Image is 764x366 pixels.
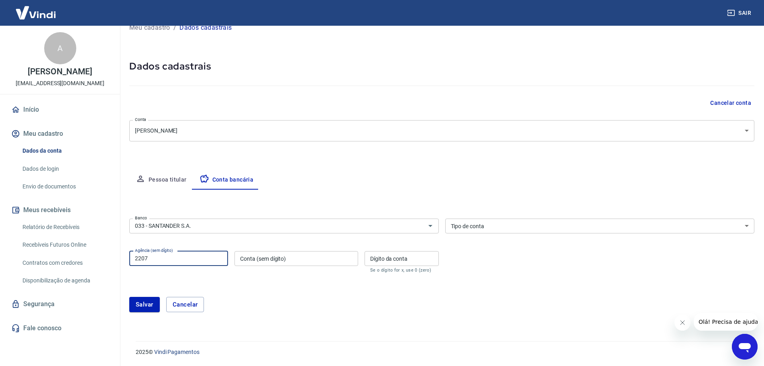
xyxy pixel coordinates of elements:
[694,313,758,331] iframe: Mensagem da empresa
[10,0,62,25] img: Vindi
[707,96,754,110] button: Cancelar conta
[129,170,193,190] button: Pessoa titular
[19,255,110,271] a: Contratos com credores
[19,178,110,195] a: Envio de documentos
[129,60,754,73] h5: Dados cadastrais
[44,32,76,64] div: A
[19,143,110,159] a: Dados da conta
[16,79,104,88] p: [EMAIL_ADDRESS][DOMAIN_NAME]
[154,349,200,355] a: Vindi Pagamentos
[10,319,110,337] a: Fale conosco
[19,237,110,253] a: Recebíveis Futuros Online
[136,348,745,356] p: 2025 ©
[19,161,110,177] a: Dados de login
[173,23,176,33] p: /
[19,272,110,289] a: Disponibilização de agenda
[10,101,110,119] a: Início
[10,125,110,143] button: Meu cadastro
[193,170,260,190] button: Conta bancária
[129,120,754,141] div: [PERSON_NAME]
[135,117,146,123] label: Conta
[19,219,110,235] a: Relatório de Recebíveis
[5,6,67,12] span: Olá! Precisa de ajuda?
[370,268,433,273] p: Se o dígito for x, use 0 (zero)
[425,220,436,231] button: Abrir
[179,23,232,33] p: Dados cadastrais
[129,23,170,33] a: Meu cadastro
[725,6,754,20] button: Sair
[10,201,110,219] button: Meus recebíveis
[10,295,110,313] a: Segurança
[129,297,160,312] button: Salvar
[674,315,691,331] iframe: Fechar mensagem
[28,67,92,76] p: [PERSON_NAME]
[732,334,758,360] iframe: Botão para abrir a janela de mensagens
[166,297,204,312] button: Cancelar
[135,215,147,221] label: Banco
[135,247,173,254] label: Agência (sem dígito)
